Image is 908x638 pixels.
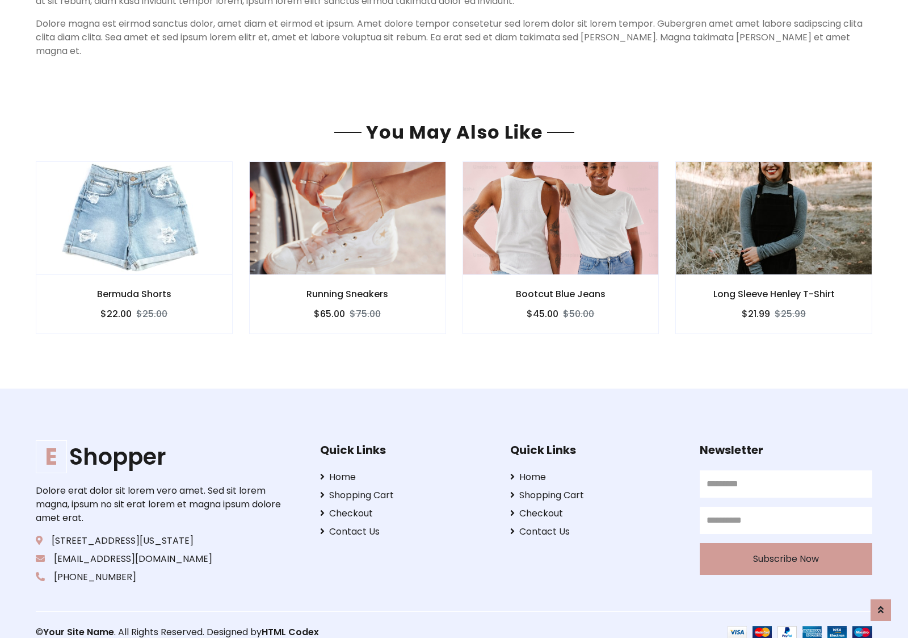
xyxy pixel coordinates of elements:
p: [PHONE_NUMBER] [36,570,284,584]
a: Shopping Cart [510,489,683,502]
a: Home [320,470,493,484]
a: Shopping Cart [320,489,493,502]
span: You May Also Like [361,119,547,145]
h6: $22.00 [100,308,132,319]
a: Bermuda Shorts $22.00$25.00 [36,161,233,333]
h6: $21.99 [742,308,770,319]
del: $50.00 [563,307,594,320]
a: Bootcut Blue Jeans $45.00$50.00 [463,161,659,333]
h5: Quick Links [510,443,683,457]
p: Dolore erat dolor sit lorem vero amet. Sed sit lorem magna, ipsum no sit erat lorem et magna ipsu... [36,484,284,525]
a: Checkout [510,507,683,520]
a: Contact Us [320,525,493,539]
h6: Bootcut Blue Jeans [463,289,659,299]
a: Long Sleeve Henley T-Shirt $21.99$25.99 [675,161,872,333]
h6: Long Sleeve Henley T-Shirt [676,289,872,299]
a: EShopper [36,443,284,470]
h6: $65.00 [314,308,345,319]
a: Checkout [320,507,493,520]
p: Dolore magna est eirmod sanctus dolor, amet diam et eirmod et ipsum. Amet dolore tempor consetetu... [36,17,872,58]
a: Running Sneakers $65.00$75.00 [249,161,446,333]
p: [STREET_ADDRESS][US_STATE] [36,534,284,548]
a: Contact Us [510,525,683,539]
a: Home [510,470,683,484]
h5: Newsletter [700,443,872,457]
span: E [36,440,67,473]
h5: Quick Links [320,443,493,457]
del: $25.00 [136,307,167,320]
del: $25.99 [775,307,806,320]
del: $75.00 [350,307,381,320]
h6: Bermuda Shorts [36,289,232,299]
h6: Running Sneakers [250,289,445,299]
h1: Shopper [36,443,284,470]
p: [EMAIL_ADDRESS][DOMAIN_NAME] [36,552,284,566]
button: Subscribe Now [700,543,872,575]
h6: $45.00 [527,308,558,319]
